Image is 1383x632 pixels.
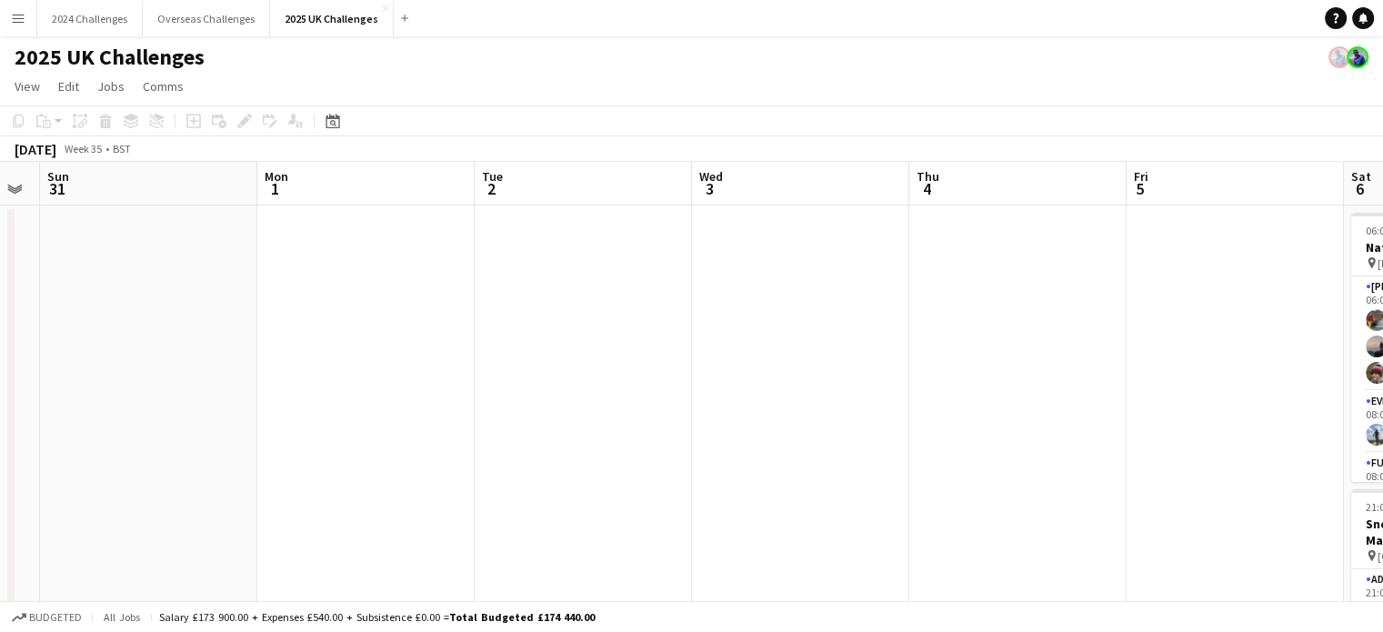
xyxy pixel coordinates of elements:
span: Week 35 [60,142,105,155]
button: Overseas Challenges [143,1,270,36]
div: BST [113,142,131,155]
span: View [15,78,40,95]
span: Edit [58,78,79,95]
a: Comms [135,75,191,98]
button: Budgeted [9,607,85,627]
div: Salary £173 900.00 + Expenses £540.00 + Subsistence £0.00 = [159,610,595,624]
div: [DATE] [15,140,56,158]
a: View [7,75,47,98]
a: Edit [51,75,86,98]
h1: 2025 UK Challenges [15,44,205,71]
button: 2024 Challenges [37,1,143,36]
app-user-avatar: Andy Baker [1328,46,1350,68]
button: 2025 UK Challenges [270,1,394,36]
span: All jobs [100,610,144,624]
span: Comms [143,78,184,95]
a: Jobs [90,75,132,98]
span: Budgeted [29,611,82,624]
span: Jobs [97,78,125,95]
span: Total Budgeted £174 440.00 [449,610,595,624]
app-user-avatar: Andy Baker [1347,46,1368,68]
